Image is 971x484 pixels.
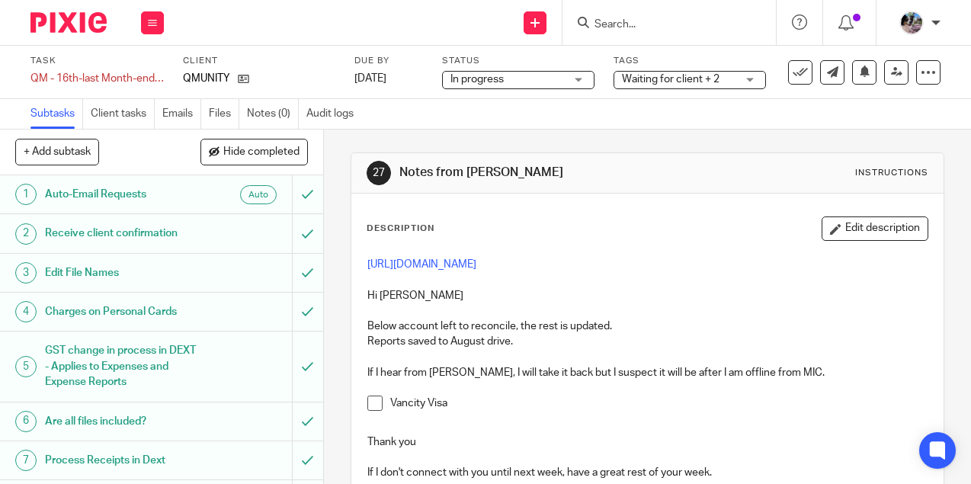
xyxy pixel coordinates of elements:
[45,410,200,433] h1: Are all files included?
[183,71,230,86] p: QMUNITY
[200,139,308,165] button: Hide completed
[162,99,201,129] a: Emails
[45,300,200,323] h1: Charges on Personal Cards
[367,259,476,270] a: [URL][DOMAIN_NAME]
[15,184,37,205] div: 1
[15,262,37,284] div: 3
[30,71,164,86] div: QM - 16th-last Month-end Bookkeeping - August
[15,223,37,245] div: 2
[450,74,504,85] span: In progress
[367,288,928,303] p: Hi [PERSON_NAME]
[367,334,928,349] p: Reports saved to August drive.
[30,99,83,129] a: Subtasks
[45,183,200,206] h1: Auto-Email Requests
[91,99,155,129] a: Client tasks
[30,12,107,33] img: Pixie
[855,167,928,179] div: Instructions
[15,411,37,432] div: 6
[822,216,928,241] button: Edit description
[45,261,200,284] h1: Edit File Names
[209,99,239,129] a: Files
[593,18,730,32] input: Search
[367,223,434,235] p: Description
[367,161,391,185] div: 27
[247,99,299,129] a: Notes (0)
[622,74,719,85] span: Waiting for client + 2
[399,165,680,181] h1: Notes from [PERSON_NAME]
[15,139,99,165] button: + Add subtask
[442,55,594,67] label: Status
[15,356,37,377] div: 5
[614,55,766,67] label: Tags
[367,319,928,334] p: Below account left to reconcile, the rest is updated.
[390,396,928,411] p: Vancity Visa
[899,11,924,35] img: Screen%20Shot%202020-06-25%20at%209.49.30%20AM.png
[183,55,335,67] label: Client
[354,73,386,84] span: [DATE]
[240,185,277,204] div: Auto
[45,449,200,472] h1: Process Receipts in Dext
[367,434,928,450] p: Thank you
[306,99,361,129] a: Audit logs
[45,222,200,245] h1: Receive client confirmation
[367,465,928,480] p: If I don't connect with you until next week, have a great rest of your week.
[354,55,423,67] label: Due by
[15,450,37,471] div: 7
[45,339,200,393] h1: GST change in process in DEXT - Applies to Expenses and Expense Reports
[30,55,164,67] label: Task
[223,146,300,159] span: Hide completed
[15,301,37,322] div: 4
[367,365,928,380] p: If I hear from [PERSON_NAME], I will take it back but I suspect it will be after I am offline fro...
